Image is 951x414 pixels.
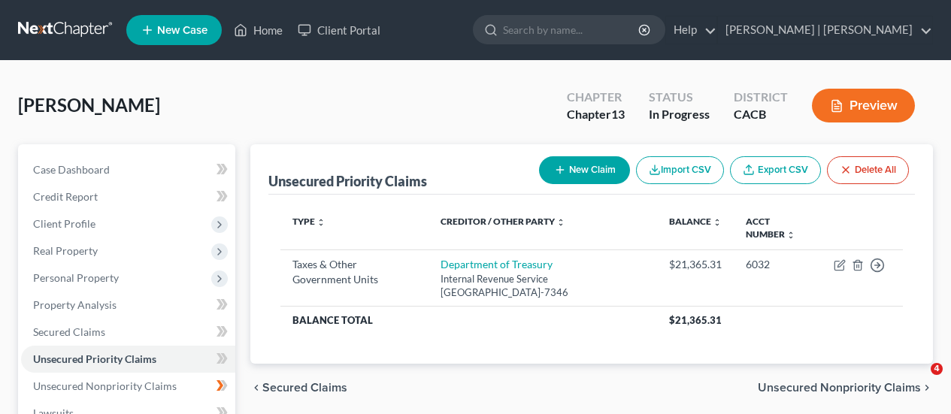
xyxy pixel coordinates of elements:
[746,216,795,240] a: Acct Number unfold_more
[649,89,710,106] div: Status
[567,106,625,123] div: Chapter
[649,106,710,123] div: In Progress
[33,217,95,230] span: Client Profile
[900,363,936,399] iframe: Intercom live chat
[21,156,235,183] a: Case Dashboard
[539,156,630,184] button: New Claim
[758,382,933,394] button: Unsecured Nonpriority Claims chevron_right
[262,382,347,394] span: Secured Claims
[250,382,347,394] button: chevron_left Secured Claims
[290,17,388,44] a: Client Portal
[758,382,921,394] span: Unsecured Nonpriority Claims
[33,298,117,311] span: Property Analysis
[636,156,724,184] button: Import CSV
[33,190,98,203] span: Credit Report
[611,107,625,121] span: 13
[33,271,119,284] span: Personal Property
[21,292,235,319] a: Property Analysis
[157,25,207,36] span: New Case
[268,172,427,190] div: Unsecured Priority Claims
[931,363,943,375] span: 4
[718,17,932,44] a: [PERSON_NAME] | [PERSON_NAME]
[746,257,810,272] div: 6032
[669,314,722,326] span: $21,365.31
[21,373,235,400] a: Unsecured Nonpriority Claims
[734,89,788,106] div: District
[441,258,553,270] a: Department of Treasury
[21,346,235,373] a: Unsecured Priority Claims
[226,17,290,44] a: Home
[33,352,156,365] span: Unsecured Priority Claims
[250,382,262,394] i: chevron_left
[21,319,235,346] a: Secured Claims
[33,163,110,176] span: Case Dashboard
[292,257,416,287] div: Taxes & Other Government Units
[669,257,722,272] div: $21,365.31
[734,106,788,123] div: CACB
[18,94,160,116] span: [PERSON_NAME]
[316,218,326,227] i: unfold_more
[33,379,177,392] span: Unsecured Nonpriority Claims
[33,325,105,338] span: Secured Claims
[827,156,909,184] button: Delete All
[441,272,644,300] div: Internal Revenue Service [GEOGRAPHIC_DATA]-7346
[503,16,641,44] input: Search by name...
[556,218,565,227] i: unfold_more
[730,156,821,184] a: Export CSV
[292,216,326,227] a: Type unfold_more
[786,231,795,240] i: unfold_more
[713,218,722,227] i: unfold_more
[441,216,565,227] a: Creditor / Other Party unfold_more
[280,307,656,334] th: Balance Total
[666,17,716,44] a: Help
[21,183,235,210] a: Credit Report
[567,89,625,106] div: Chapter
[812,89,915,122] button: Preview
[33,244,98,257] span: Real Property
[669,216,722,227] a: Balance unfold_more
